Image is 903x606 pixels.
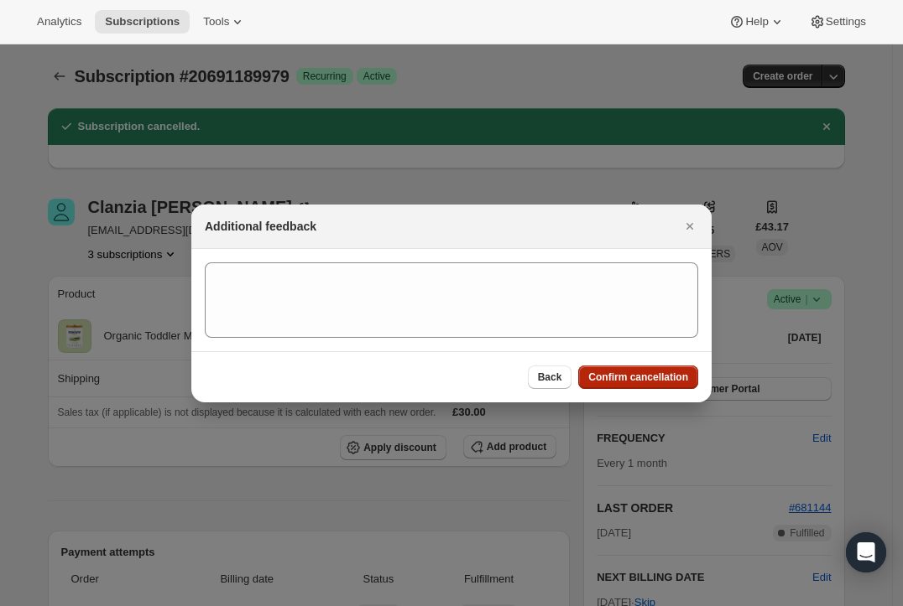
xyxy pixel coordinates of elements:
[105,15,180,28] span: Subscriptions
[846,532,886,572] div: Open Intercom Messenger
[37,15,81,28] span: Analytics
[578,365,698,389] button: Confirm cancellation
[95,10,190,34] button: Subscriptions
[27,10,91,34] button: Analytics
[799,10,876,34] button: Settings
[826,15,866,28] span: Settings
[718,10,795,34] button: Help
[205,218,316,235] h2: Additional feedback
[193,10,256,34] button: Tools
[588,370,688,384] span: Confirm cancellation
[203,15,229,28] span: Tools
[528,365,572,389] button: Back
[538,370,562,384] span: Back
[678,215,702,238] button: Close
[745,15,768,28] span: Help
